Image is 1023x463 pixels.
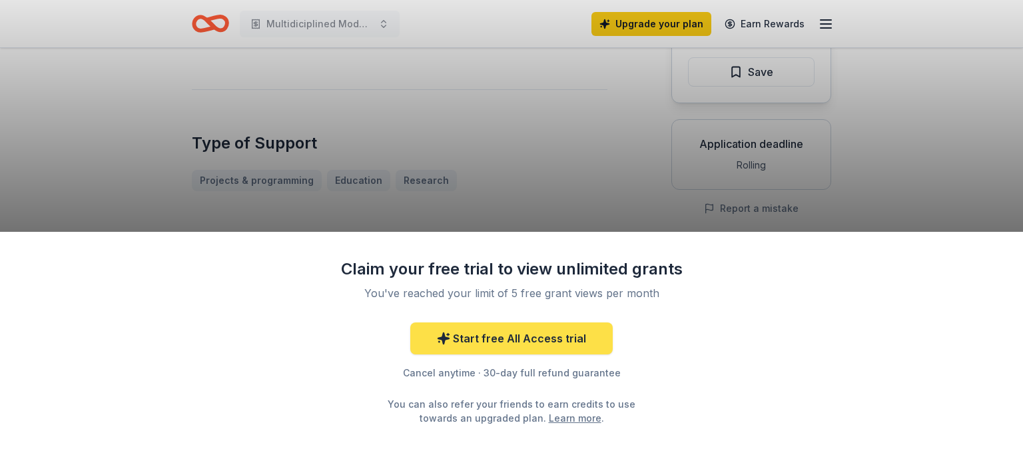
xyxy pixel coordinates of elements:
[338,365,685,381] div: Cancel anytime · 30-day full refund guarantee
[410,322,613,354] a: Start free All Access trial
[376,397,647,425] div: You can also refer your friends to earn credits to use towards an upgraded plan. .
[549,411,601,425] a: Learn more
[354,285,669,301] div: You've reached your limit of 5 free grant views per month
[338,258,685,280] div: Claim your free trial to view unlimited grants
